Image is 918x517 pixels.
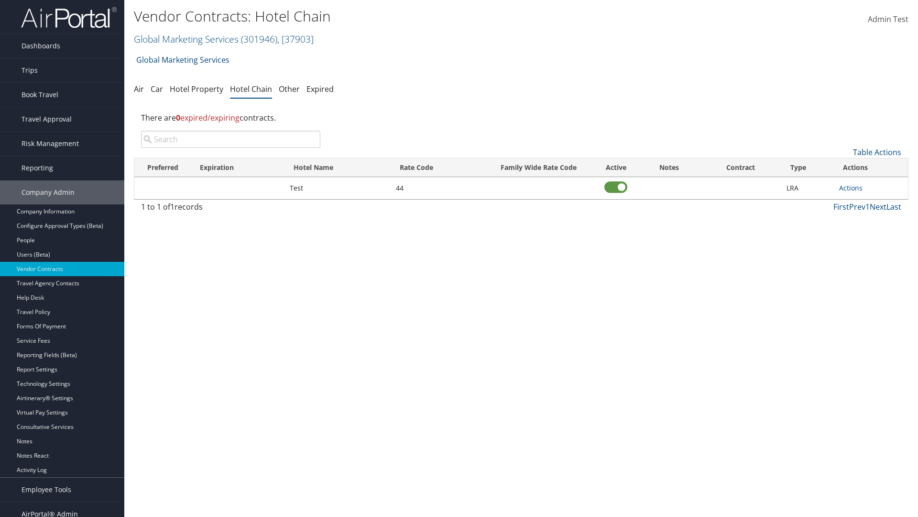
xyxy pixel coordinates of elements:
[134,105,908,131] div: There are contracts.
[230,84,272,94] a: Hotel Chain
[22,132,79,156] span: Risk Management
[170,202,175,212] span: 1
[285,158,391,177] th: Hotel Name: activate to sort column ascending
[638,158,700,177] th: Notes: activate to sort column ascending
[22,156,53,180] span: Reporting
[699,158,781,177] th: Contract: activate to sort column ascending
[277,33,314,45] span: , [ 37903 ]
[151,84,163,94] a: Car
[886,202,901,212] a: Last
[279,84,300,94] a: Other
[833,202,849,212] a: First
[22,478,71,502] span: Employee Tools
[853,147,901,157] a: Table Actions
[22,180,75,204] span: Company Admin
[136,50,229,69] a: Global Marketing Services
[241,33,277,45] span: ( 301946 )
[594,158,638,177] th: Active: activate to sort column ascending
[141,201,320,217] div: 1 to 1 of records
[865,202,870,212] a: 1
[22,83,58,107] span: Book Travel
[176,112,180,123] strong: 0
[834,158,908,177] th: Actions
[839,183,863,192] a: Actions
[134,6,650,26] h1: Vendor Contracts: Hotel Chain
[483,158,593,177] th: Family Wide Rate Code: activate to sort column ascending
[170,84,223,94] a: Hotel Property
[391,177,484,199] td: 44
[191,158,285,177] th: Expiration: activate to sort column ascending
[21,6,117,29] img: airportal-logo.png
[134,84,144,94] a: Air
[868,14,908,24] span: Admin Test
[176,112,240,123] span: expired/expiring
[22,107,72,131] span: Travel Approval
[849,202,865,212] a: Prev
[134,33,314,45] a: Global Marketing Services
[782,158,835,177] th: Type: activate to sort column ascending
[134,158,191,177] th: Preferred: activate to sort column ascending
[870,202,886,212] a: Next
[22,58,38,82] span: Trips
[868,5,908,34] a: Admin Test
[391,158,484,177] th: Rate Code: activate to sort column ascending
[22,34,60,58] span: Dashboards
[141,131,320,148] input: Search
[782,177,835,199] td: LRA
[285,177,391,199] td: Test
[306,84,334,94] a: Expired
